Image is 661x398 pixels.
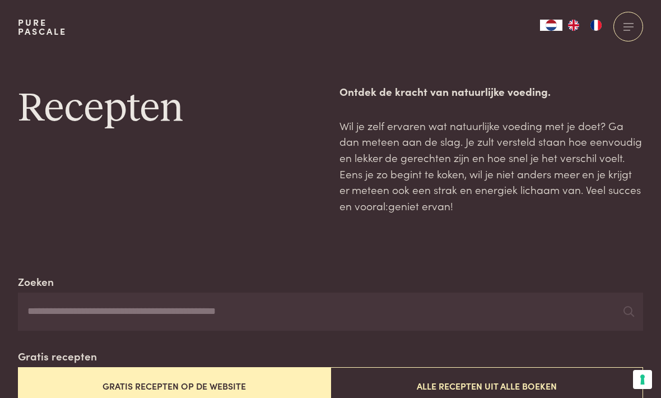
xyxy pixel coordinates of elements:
[339,84,551,99] strong: Ontdek de kracht van natuurlijke voeding.
[18,274,54,290] label: Zoeken
[540,20,562,31] div: Language
[18,84,322,134] h1: Recepten
[562,20,585,31] a: EN
[562,20,607,31] ul: Language list
[18,18,67,36] a: PurePascale
[540,20,607,31] aside: Language selected: Nederlands
[18,348,97,364] label: Gratis recepten
[540,20,562,31] a: NL
[633,370,652,389] button: Uw voorkeuren voor toestemming voor trackingtechnologieën
[339,118,643,214] p: Wil je zelf ervaren wat natuurlijke voeding met je doet? Ga dan meteen aan de slag. Je zult verst...
[585,20,607,31] a: FR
